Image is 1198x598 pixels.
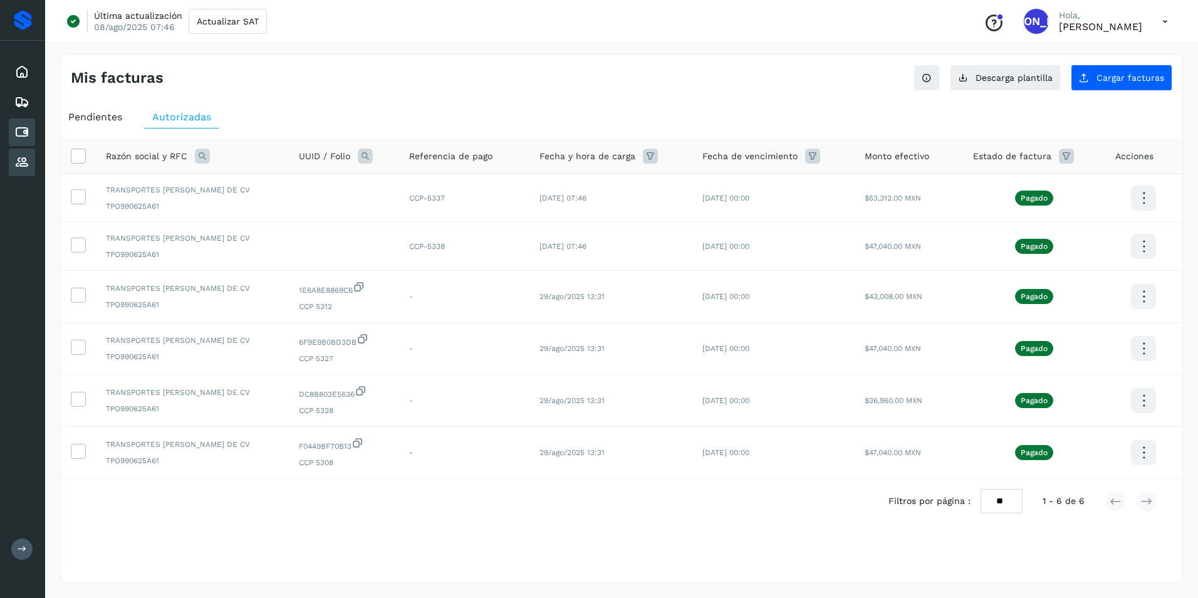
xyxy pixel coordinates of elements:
span: Estado de factura [973,150,1051,163]
span: TRANSPORTES [PERSON_NAME] DE CV [106,184,279,196]
span: Descarga plantilla [976,73,1053,82]
span: TPO990625A61 [106,249,279,260]
span: Fecha de vencimiento [702,150,798,163]
span: TPO990625A61 [106,403,279,414]
p: Pagado [1021,344,1048,353]
p: Pagado [1021,292,1048,301]
span: TPO990625A61 [106,455,279,466]
span: $47,040.00 MXN [865,242,921,251]
span: CCP 5328 [299,405,389,416]
span: 1 - 6 de 6 [1043,495,1085,508]
td: - [399,375,529,427]
td: - [399,271,529,323]
button: Cargar facturas [1071,65,1172,91]
span: Referencia de pago [409,150,492,163]
p: Pagado [1021,396,1048,405]
p: Jaime Amaro [1059,21,1142,33]
span: 29/ago/2025 13:31 [539,448,605,457]
span: $36,960.00 MXN [865,396,922,405]
span: TRANSPORTES [PERSON_NAME] DE CV [106,335,279,346]
span: [DATE] 07:46 [539,242,586,251]
div: Embarques [9,88,35,116]
span: CCP 5312 [299,301,389,312]
button: Descarga plantilla [950,65,1061,91]
p: Pagado [1021,242,1048,251]
span: Fecha y hora de carga [539,150,635,163]
p: Pagado [1021,448,1048,457]
td: - [399,427,529,479]
div: Inicio [9,58,35,86]
span: Pendientes [68,111,122,123]
span: 29/ago/2025 13:31 [539,292,605,301]
span: Cargar facturas [1096,73,1164,82]
span: Filtros por página : [888,495,971,508]
span: CCP-5337 [409,194,445,202]
span: [DATE] 00:00 [702,344,749,353]
span: Autorizadas [152,111,211,123]
p: 08/ago/2025 07:46 [94,21,175,33]
span: $47,040.00 MXN [865,448,921,457]
span: [DATE] 00:00 [702,396,749,405]
span: 6F9E9B0BD3DB [299,333,389,348]
span: TRANSPORTES [PERSON_NAME] DE CV [106,439,279,450]
span: CCP-5338 [409,242,445,251]
div: Proveedores [9,149,35,176]
span: [DATE] 07:46 [539,194,586,202]
span: 1E6A8E8869C6 [299,281,389,296]
td: - [399,323,529,375]
span: TRANSPORTES [PERSON_NAME] DE CV [106,233,279,244]
span: F0449BF70B13 [299,437,389,452]
span: Monto efectivo [865,150,929,163]
h4: Mis facturas [71,69,164,87]
p: Hola, [1059,10,1142,21]
p: Última actualización [94,10,182,21]
span: TPO990625A61 [106,299,279,310]
span: CCP 5308 [299,457,389,468]
span: $47,040.00 MXN [865,344,921,353]
span: [DATE] 00:00 [702,292,749,301]
span: TPO990625A61 [106,201,279,212]
span: $43,008.00 MXN [865,292,922,301]
span: Razón social y RFC [106,150,187,163]
span: 29/ago/2025 13:31 [539,344,605,353]
span: [DATE] 00:00 [702,194,749,202]
span: 29/ago/2025 13:31 [539,396,605,405]
span: CCP 5327 [299,353,389,364]
span: TRANSPORTES [PERSON_NAME] DE CV [106,283,279,294]
span: UUID / Folio [299,150,350,163]
span: [DATE] 00:00 [702,242,749,251]
span: Actualizar SAT [197,17,259,26]
span: DC8B803E5636 [299,385,389,400]
button: Actualizar SAT [189,9,267,34]
div: Cuentas por pagar [9,118,35,146]
span: $53,312.00 MXN [865,194,921,202]
p: Pagado [1021,194,1048,202]
span: TRANSPORTES [PERSON_NAME] DE CV [106,387,279,398]
span: Acciones [1115,150,1154,163]
span: [DATE] 00:00 [702,448,749,457]
span: TPO990625A61 [106,351,279,362]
